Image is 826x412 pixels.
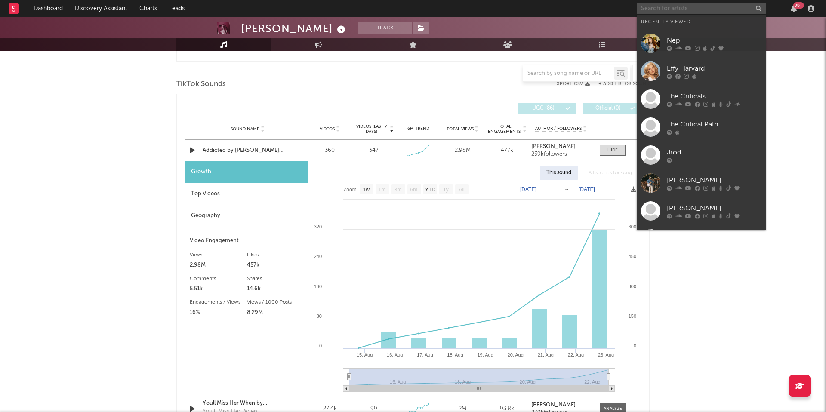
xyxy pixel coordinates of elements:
[598,82,650,86] button: + Add TikTok Sound
[531,151,591,157] div: 239k followers
[379,187,386,193] text: 1m
[508,352,524,357] text: 20. Aug
[395,187,402,193] text: 3m
[540,166,578,180] div: This sound
[459,187,464,193] text: All
[320,126,335,132] span: Videos
[314,284,322,289] text: 160
[590,82,650,86] button: + Add TikTok Sound
[369,146,379,155] div: 347
[185,183,308,205] div: Top Videos
[425,187,435,193] text: YTD
[190,297,247,307] div: Engagements / Views
[634,343,636,348] text: 0
[314,254,322,259] text: 240
[667,63,761,74] div: Effy Harvard
[477,352,493,357] text: 19. Aug
[317,314,322,319] text: 80
[637,29,766,57] a: Nep
[190,274,247,284] div: Comments
[629,254,636,259] text: 450
[247,307,304,318] div: 8.29M
[398,126,438,132] div: 6M Trend
[190,260,247,271] div: 2.98M
[343,187,357,193] text: Zoom
[520,186,536,192] text: [DATE]
[247,274,304,284] div: Shares
[190,307,247,318] div: 16%
[531,402,591,408] a: [PERSON_NAME]
[203,399,293,408] a: Youll Miss Her When by [PERSON_NAME]
[523,70,614,77] input: Search by song name or URL
[637,225,766,253] a: [PERSON_NAME]
[564,186,569,192] text: →
[358,22,412,34] button: Track
[637,197,766,225] a: [PERSON_NAME]
[667,203,761,213] div: [PERSON_NAME]
[247,297,304,307] div: Views / 1000 Posts
[185,161,308,183] div: Growth
[667,175,761,185] div: [PERSON_NAME]
[190,250,247,260] div: Views
[310,146,350,155] div: 360
[203,146,293,155] a: Addicted by [PERSON_NAME] acoustic
[314,224,322,229] text: 320
[637,169,766,197] a: [PERSON_NAME]
[410,187,418,193] text: 6m
[667,35,761,46] div: Nep
[588,106,628,111] span: Official ( 0 )
[531,144,591,150] a: [PERSON_NAME]
[417,352,433,357] text: 17. Aug
[447,126,474,132] span: Total Views
[538,352,554,357] text: 21. Aug
[535,126,582,132] span: Author / Followers
[190,236,304,246] div: Video Engagement
[443,146,483,155] div: 2.98M
[247,260,304,271] div: 457k
[447,352,463,357] text: 18. Aug
[667,119,761,129] div: The Critical Path
[487,124,522,134] span: Total Engagements
[387,352,403,357] text: 16. Aug
[518,103,576,114] button: UGC(86)
[667,91,761,101] div: The Criticals
[185,205,308,227] div: Geography
[568,352,584,357] text: 22. Aug
[176,79,226,89] span: TikTok Sounds
[247,250,304,260] div: Likes
[487,146,527,155] div: 477k
[637,57,766,85] a: Effy Harvard
[637,3,766,14] input: Search for artists
[793,2,804,9] div: 99 +
[629,284,636,289] text: 300
[583,103,641,114] button: Official(0)
[637,113,766,141] a: The Critical Path
[531,402,576,408] strong: [PERSON_NAME]
[363,187,370,193] text: 1w
[354,124,389,134] span: Videos (last 7 days)
[641,17,761,27] div: Recently Viewed
[443,187,449,193] text: 1y
[531,144,576,149] strong: [PERSON_NAME]
[357,352,373,357] text: 15. Aug
[524,106,563,111] span: UGC ( 86 )
[637,141,766,169] a: Jrod
[190,284,247,294] div: 5.51k
[247,284,304,294] div: 14.6k
[598,352,614,357] text: 23. Aug
[667,147,761,157] div: Jrod
[319,343,322,348] text: 0
[629,224,636,229] text: 600
[579,186,595,192] text: [DATE]
[629,314,636,319] text: 150
[241,22,348,36] div: [PERSON_NAME]
[791,5,797,12] button: 99+
[231,126,259,132] span: Sound Name
[637,85,766,113] a: The Criticals
[582,166,638,180] div: All sounds for song
[554,81,590,86] button: Export CSV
